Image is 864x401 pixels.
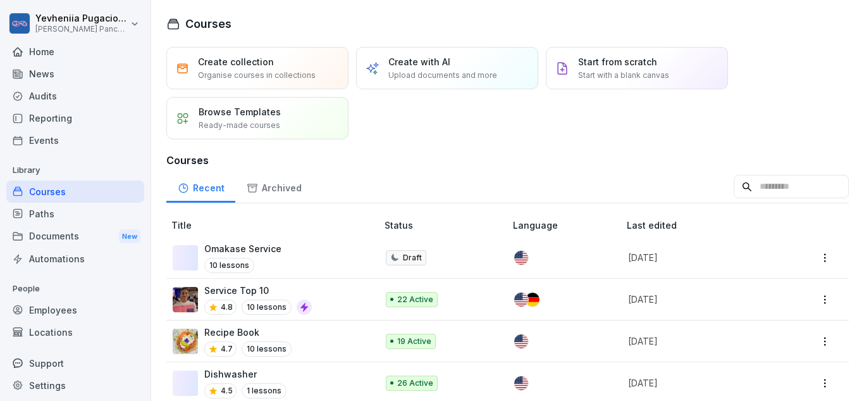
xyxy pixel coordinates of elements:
p: Omakase Service [204,242,281,255]
a: Home [6,41,144,63]
p: 19 Active [397,336,431,347]
a: Recent [166,170,235,203]
p: 10 lessons [242,341,292,357]
p: Library [6,160,144,181]
p: [DATE] [628,293,776,306]
p: People [6,279,144,299]
p: 22 Active [397,294,433,305]
p: Create with AI [388,55,450,68]
img: us.svg [514,376,528,390]
a: Settings [6,374,144,397]
p: Organise courses in collections [198,70,316,81]
p: 4.7 [221,343,233,355]
div: New [119,229,140,244]
div: Documents [6,225,144,248]
p: 1 lessons [242,383,287,398]
p: 4.8 [221,302,233,313]
img: rf45mkflelurm2y65wu4z8rv.png [173,329,198,354]
p: Title [171,219,380,232]
img: us.svg [514,293,528,307]
a: Paths [6,203,144,225]
h3: Courses [166,153,849,168]
p: Dishwasher [204,367,287,381]
p: [DATE] [628,376,776,390]
p: Status [385,219,508,232]
img: d7p8lasgvyy162n8f4ejf4q3.png [173,287,198,312]
a: Employees [6,299,144,321]
p: Draft [403,252,422,264]
p: Start from scratch [578,55,657,68]
a: Audits [6,85,144,107]
a: News [6,63,144,85]
p: Create collection [198,55,274,68]
p: Upload documents and more [388,70,497,81]
a: Automations [6,248,144,270]
img: us.svg [514,251,528,265]
p: Service Top 10 [204,284,312,297]
h1: Courses [185,15,231,32]
div: Support [6,352,144,374]
p: Start with a blank canvas [578,70,669,81]
img: de.svg [526,293,540,307]
p: Yevheniia Pugaciova [35,13,128,24]
p: Recipe Book [204,326,292,339]
p: 10 lessons [204,258,254,273]
p: Language [513,219,622,232]
a: Reporting [6,107,144,129]
a: Events [6,129,144,151]
a: Archived [235,170,312,203]
p: Last edited [627,219,791,232]
img: us.svg [514,334,528,348]
p: Browse Templates [199,105,281,118]
p: [PERSON_NAME] Pancakes [35,25,128,34]
p: 10 lessons [242,300,292,315]
p: [DATE] [628,334,776,348]
a: DocumentsNew [6,225,144,248]
p: [DATE] [628,251,776,264]
p: Ready-made courses [199,120,280,131]
p: 26 Active [397,378,433,389]
p: 4.5 [221,385,233,397]
a: Courses [6,181,144,203]
a: Locations [6,321,144,343]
